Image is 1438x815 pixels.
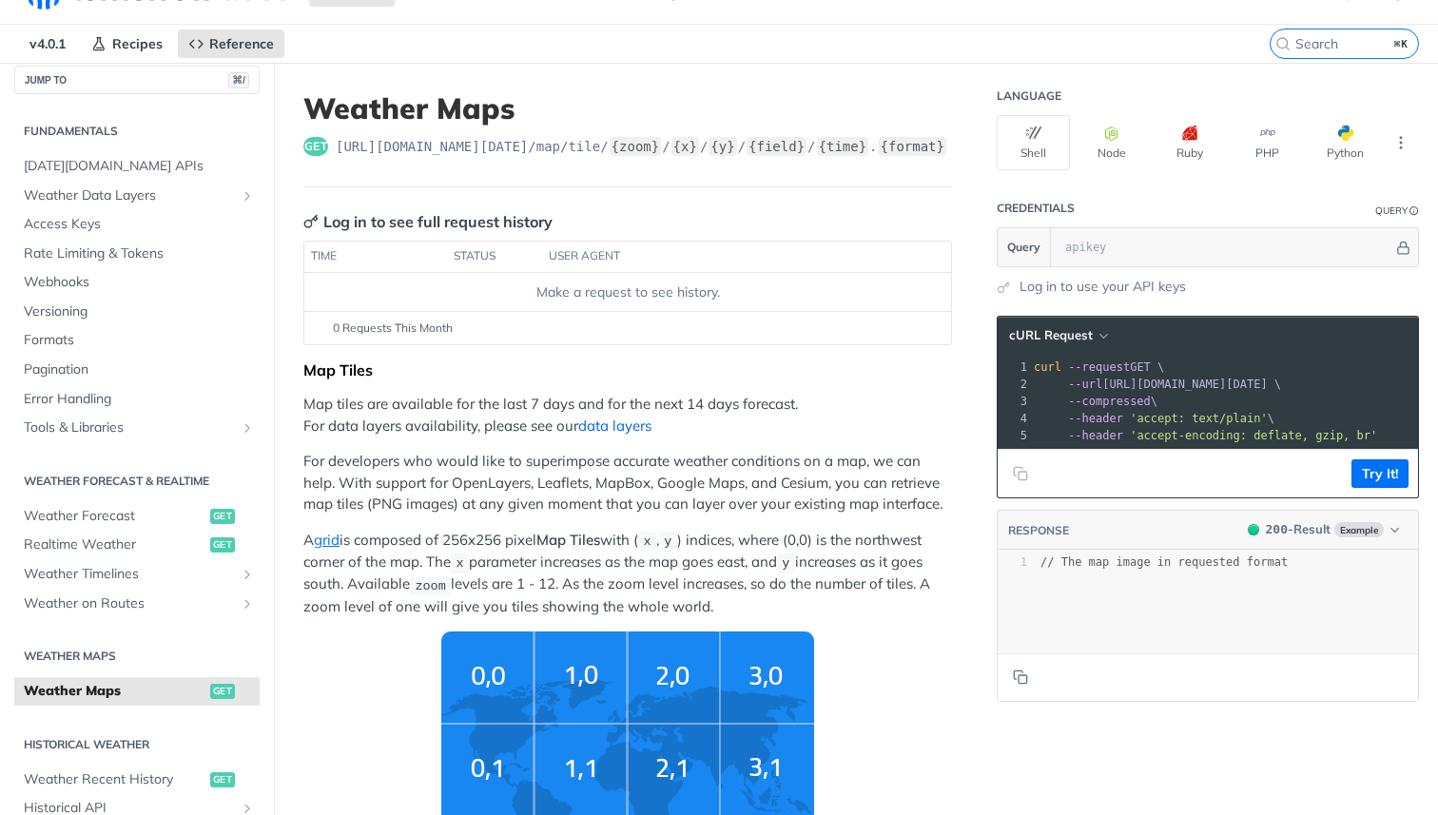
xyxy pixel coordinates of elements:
[240,420,255,436] button: Show subpages for Tools & Libraries
[24,215,255,234] span: Access Keys
[1393,238,1413,257] button: Hide
[210,537,235,553] span: get
[1351,459,1409,488] button: Try It!
[1309,115,1382,170] button: Python
[1266,522,1288,536] span: 200
[998,376,1030,393] div: 2
[303,451,952,515] p: For developers who would like to superimpose accurate weather conditions on a map, we can help. W...
[14,736,260,753] h2: Historical Weather
[1068,429,1123,442] span: --header
[24,186,235,205] span: Weather Data Layers
[747,137,806,156] label: {field}
[24,418,235,437] span: Tools & Libraries
[1392,134,1409,151] svg: More ellipsis
[336,137,947,156] span: https://api.tomorrow.io/v4/map/tile/{zoom}/{x}/{y}/{field}/{time}.{format}
[1034,360,1164,374] span: GET \
[24,507,205,526] span: Weather Forecast
[304,242,447,272] th: time
[240,188,255,204] button: Show subpages for Weather Data Layers
[24,302,255,321] span: Versioning
[998,554,1027,571] div: 1
[14,560,260,589] a: Weather TimelinesShow subpages for Weather Timelines
[24,273,255,292] span: Webhooks
[1056,228,1393,266] input: apikey
[24,682,205,701] span: Weather Maps
[671,137,699,156] label: {x}
[1153,115,1226,170] button: Ruby
[998,427,1030,444] div: 5
[1130,412,1268,425] span: 'accept: text/plain'
[333,320,453,337] span: 0 Requests This Month
[210,509,235,524] span: get
[1034,395,1157,408] span: \
[998,410,1030,427] div: 4
[1068,395,1151,408] span: --compressed
[817,137,869,156] label: {time}
[24,594,235,613] span: Weather on Routes
[210,772,235,787] span: get
[1068,378,1102,391] span: --url
[1266,520,1331,539] div: - Result
[240,567,255,582] button: Show subpages for Weather Timelines
[997,115,1070,170] button: Shell
[578,417,651,435] a: data layers
[14,502,260,531] a: Weather Forecastget
[1034,360,1061,374] span: curl
[1409,206,1419,216] i: Information
[1007,239,1040,256] span: Query
[998,228,1051,266] button: Query
[1375,204,1408,218] div: Query
[14,531,260,559] a: Realtime Weatherget
[14,590,260,618] a: Weather on RoutesShow subpages for Weather on Routes
[14,182,260,210] a: Weather Data LayersShow subpages for Weather Data Layers
[210,684,235,699] span: get
[314,531,340,549] a: grid
[24,770,205,789] span: Weather Recent History
[112,35,163,52] span: Recipes
[14,414,260,442] a: Tools & LibrariesShow subpages for Tools & Libraries
[209,35,274,52] span: Reference
[1389,34,1413,53] kbd: ⌘K
[14,766,260,794] a: Weather Recent Historyget
[14,268,260,297] a: Webhooks
[1068,412,1123,425] span: --header
[303,214,319,229] svg: Key
[1068,360,1130,374] span: --request
[24,331,255,350] span: Formats
[643,534,651,549] span: x
[14,298,260,326] a: Versioning
[303,360,952,379] div: Map Tiles
[709,137,736,156] label: {y}
[81,29,173,58] a: Recipes
[1034,412,1274,425] span: \
[24,157,255,176] span: [DATE][DOMAIN_NAME] APIs
[1275,36,1291,51] svg: Search
[24,390,255,409] span: Error Handling
[24,565,235,584] span: Weather Timelines
[14,210,260,239] a: Access Keys
[997,201,1075,216] div: Credentials
[998,359,1030,376] div: 1
[14,123,260,140] h2: Fundamentals
[664,534,671,549] span: y
[14,356,260,384] a: Pagination
[879,137,946,156] label: {format}
[1009,327,1093,343] span: cURL Request
[14,240,260,268] a: Rate Limiting & Tokens
[1334,522,1384,537] span: Example
[303,394,952,437] p: Map tiles are available for the last 7 days and for the next 14 days forecast. For data layers av...
[1130,429,1377,442] span: 'accept-encoding: deflate, gzip, br'
[998,393,1030,410] div: 3
[447,242,542,272] th: status
[14,648,260,665] h2: Weather Maps
[536,531,600,549] strong: Map Tiles
[303,530,952,617] p: A is composed of 256x256 pixel with ( , ) indices, where (0,0) is the northwest corner of the map...
[24,244,255,263] span: Rate Limiting & Tokens
[1040,555,1288,569] span: // The map image in requested format
[1375,204,1419,218] div: QueryInformation
[303,91,952,126] h1: Weather Maps
[312,282,943,302] div: Make a request to see history.
[14,677,260,706] a: Weather Mapsget
[782,556,789,571] span: y
[14,473,260,490] h2: Weather Forecast & realtime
